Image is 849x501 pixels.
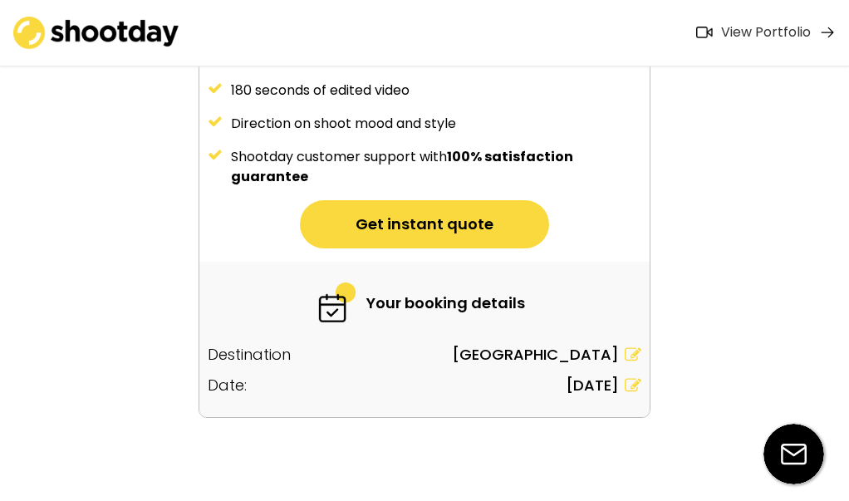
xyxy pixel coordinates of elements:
[208,374,247,396] div: Date:
[231,147,576,186] strong: 100% satisfaction guarantee
[452,343,619,366] div: [GEOGRAPHIC_DATA]
[721,24,811,42] div: View Portfolio
[696,27,713,38] img: Icon%20feather-video%402x.png
[763,424,824,484] img: email-icon%20%281%29.svg
[317,282,358,322] img: 6-fast.svg
[208,343,291,366] div: Destination
[366,292,525,314] div: Your booking details
[231,147,641,187] div: Shootday customer support with
[231,114,641,134] div: Direction on shoot mood and style
[566,374,619,396] div: [DATE]
[231,81,641,101] div: 180 seconds of edited video
[13,17,179,49] img: shootday_logo.png
[300,200,549,248] button: Get instant quote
